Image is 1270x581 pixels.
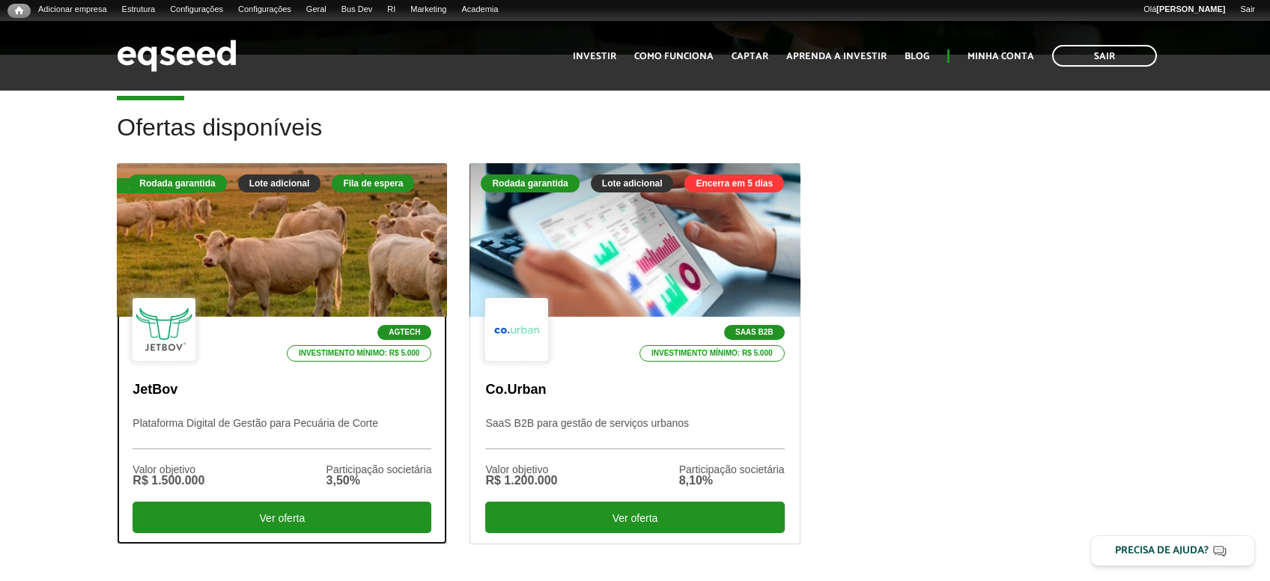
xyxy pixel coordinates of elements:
[485,382,784,398] p: Co.Urban
[470,163,800,544] a: Rodada garantida Lote adicional Encerra em 5 dias SaaS B2B Investimento mínimo: R$ 5.000 Co.Urban...
[162,4,231,16] a: Configurações
[117,36,237,76] img: EqSeed
[299,4,334,16] a: Geral
[573,52,616,61] a: Investir
[481,174,579,192] div: Rodada garantida
[326,464,432,475] div: Participação societária
[231,4,299,16] a: Configurações
[1233,4,1263,16] a: Sair
[326,475,432,487] div: 3,50%
[133,464,204,475] div: Valor objetivo
[679,475,785,487] div: 8,10%
[377,325,431,340] p: Agtech
[133,475,204,487] div: R$ 1.500.000
[485,475,557,487] div: R$ 1.200.000
[403,4,454,16] a: Marketing
[7,4,31,18] a: Início
[117,178,201,193] div: Fila de espera
[332,174,414,192] div: Fila de espera
[334,4,380,16] a: Bus Dev
[31,4,115,16] a: Adicionar empresa
[454,4,505,16] a: Academia
[287,345,432,362] p: Investimento mínimo: R$ 5.000
[732,52,768,61] a: Captar
[115,4,163,16] a: Estrutura
[117,163,447,544] a: Fila de espera Rodada garantida Lote adicional Fila de espera Agtech Investimento mínimo: R$ 5.00...
[724,325,785,340] p: SaaS B2B
[1156,4,1225,13] strong: [PERSON_NAME]
[634,52,714,61] a: Como funciona
[133,417,431,449] p: Plataforma Digital de Gestão para Pecuária de Corte
[128,174,226,192] div: Rodada garantida
[1136,4,1233,16] a: Olá[PERSON_NAME]
[967,52,1034,61] a: Minha conta
[485,464,557,475] div: Valor objetivo
[1052,45,1157,67] a: Sair
[591,174,674,192] div: Lote adicional
[485,502,784,533] div: Ver oferta
[133,502,431,533] div: Ver oferta
[238,174,321,192] div: Lote adicional
[380,4,403,16] a: RI
[684,174,784,192] div: Encerra em 5 dias
[639,345,785,362] p: Investimento mínimo: R$ 5.000
[15,5,23,16] span: Início
[133,382,431,398] p: JetBov
[679,464,785,475] div: Participação societária
[117,115,1152,163] h2: Ofertas disponíveis
[786,52,887,61] a: Aprenda a investir
[485,417,784,449] p: SaaS B2B para gestão de serviços urbanos
[905,52,929,61] a: Blog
